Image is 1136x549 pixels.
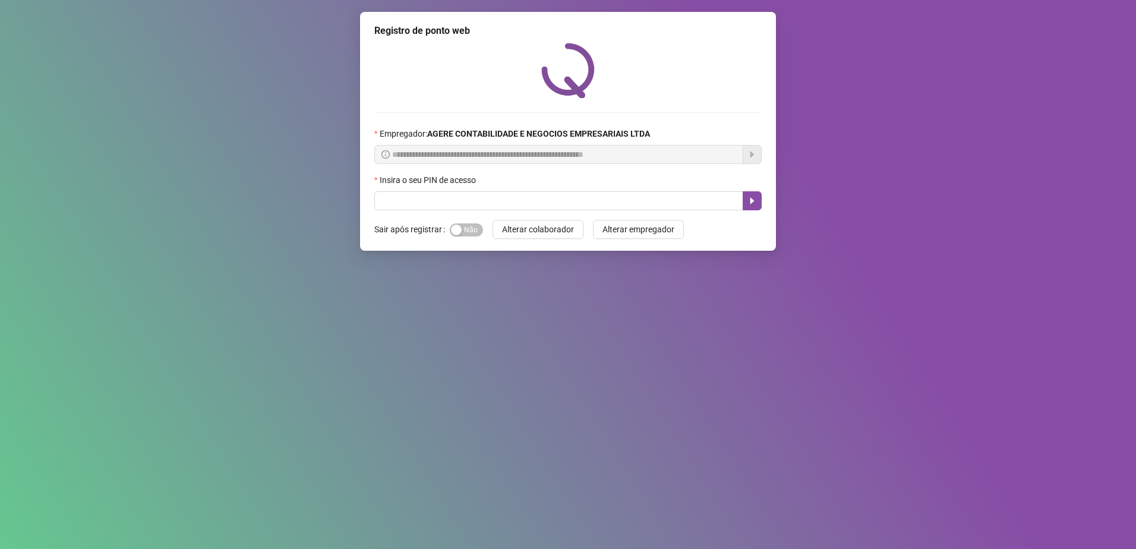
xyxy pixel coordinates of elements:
[374,173,484,187] label: Insira o seu PIN de acesso
[374,24,762,38] div: Registro de ponto web
[593,220,684,239] button: Alterar empregador
[374,220,450,239] label: Sair após registrar
[747,196,757,206] span: caret-right
[502,223,574,236] span: Alterar colaborador
[427,129,650,138] strong: AGERE CONTABILIDADE E NEGOCIOS EMPRESARIAIS LTDA
[541,43,595,98] img: QRPoint
[380,127,650,140] span: Empregador :
[381,150,390,159] span: info-circle
[493,220,583,239] button: Alterar colaborador
[602,223,674,236] span: Alterar empregador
